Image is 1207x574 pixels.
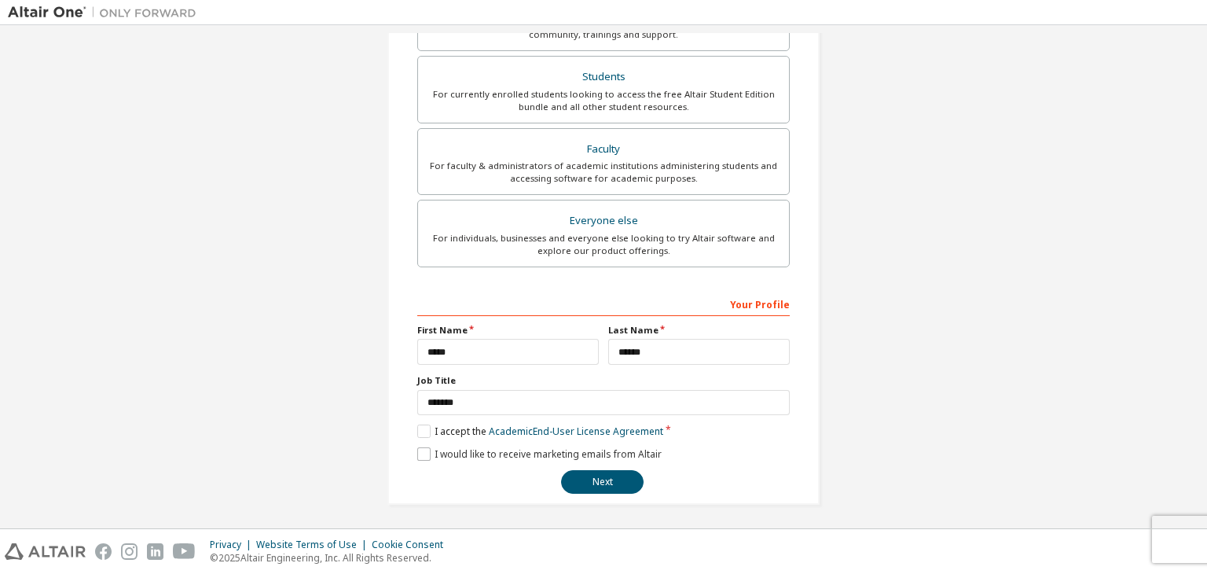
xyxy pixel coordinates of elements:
[427,66,780,88] div: Students
[210,551,453,565] p: © 2025 Altair Engineering, Inc. All Rights Reserved.
[417,425,663,438] label: I accept the
[427,232,780,257] div: For individuals, businesses and everyone else looking to try Altair software and explore our prod...
[417,374,790,387] label: Job Title
[256,539,372,551] div: Website Terms of Use
[608,324,790,337] label: Last Name
[489,425,663,438] a: Academic End-User License Agreement
[427,210,780,232] div: Everyone else
[427,160,780,185] div: For faculty & administrators of academic institutions administering students and accessing softwa...
[417,291,790,316] div: Your Profile
[427,88,780,113] div: For currently enrolled students looking to access the free Altair Student Edition bundle and all ...
[417,324,599,337] label: First Name
[5,543,86,560] img: altair_logo.svg
[95,543,112,560] img: facebook.svg
[372,539,453,551] div: Cookie Consent
[210,539,256,551] div: Privacy
[121,543,138,560] img: instagram.svg
[427,138,780,160] div: Faculty
[173,543,196,560] img: youtube.svg
[417,447,662,461] label: I would like to receive marketing emails from Altair
[147,543,163,560] img: linkedin.svg
[561,470,644,494] button: Next
[8,5,204,20] img: Altair One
